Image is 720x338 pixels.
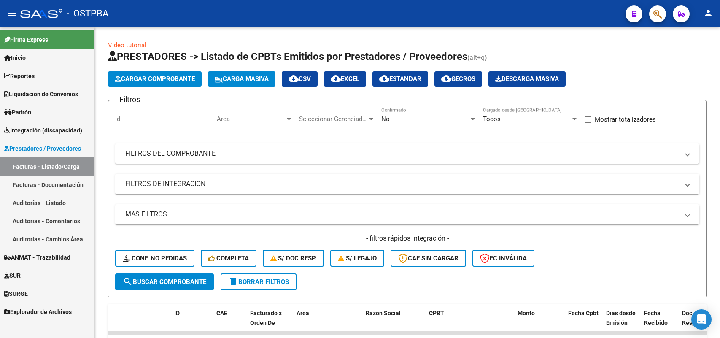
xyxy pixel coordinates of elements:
a: Video tutorial [108,41,146,49]
span: Area [217,115,285,123]
button: Conf. no pedidas [115,250,194,267]
span: Integración (discapacidad) [4,126,82,135]
div: Open Intercom Messenger [691,309,712,330]
span: ID [174,310,180,316]
span: Prestadores / Proveedores [4,144,81,153]
button: Gecros [434,71,482,87]
span: Todos [483,115,501,123]
span: Buscar Comprobante [123,278,206,286]
span: Descarga Masiva [495,75,559,83]
button: Cargar Comprobante [108,71,202,87]
mat-icon: cloud_download [379,73,389,84]
span: Liquidación de Convenios [4,89,78,99]
span: Facturado x Orden De [250,310,282,326]
mat-expansion-panel-header: MAS FILTROS [115,204,699,224]
span: Seleccionar Gerenciador [299,115,367,123]
mat-icon: person [703,8,713,18]
button: CSV [282,71,318,87]
app-download-masive: Descarga masiva de comprobantes (adjuntos) [488,71,566,87]
button: FC Inválida [472,250,534,267]
mat-expansion-panel-header: FILTROS DEL COMPROBANTE [115,143,699,164]
mat-icon: cloud_download [441,73,451,84]
span: Cargar Comprobante [115,75,195,83]
span: Mostrar totalizadores [595,114,656,124]
span: No [381,115,390,123]
span: Fecha Recibido [644,310,668,326]
span: S/ legajo [338,254,377,262]
span: Carga Masiva [215,75,269,83]
mat-icon: cloud_download [289,73,299,84]
span: Monto [518,310,535,316]
span: Padrón [4,108,31,117]
span: Doc Respaldatoria [682,310,720,326]
span: SUR [4,271,21,280]
button: Estandar [372,71,428,87]
span: CSV [289,75,311,83]
mat-panel-title: FILTROS DE INTEGRACION [125,179,679,189]
button: CAE SIN CARGAR [391,250,466,267]
span: CAE SIN CARGAR [398,254,458,262]
h4: - filtros rápidos Integración - [115,234,699,243]
button: Carga Masiva [208,71,275,87]
mat-icon: cloud_download [331,73,341,84]
span: CPBT [429,310,444,316]
button: S/ legajo [330,250,384,267]
span: Borrar Filtros [228,278,289,286]
mat-panel-title: FILTROS DEL COMPROBANTE [125,149,679,158]
button: Buscar Comprobante [115,273,214,290]
span: FC Inválida [480,254,527,262]
span: Estandar [379,75,421,83]
mat-expansion-panel-header: FILTROS DE INTEGRACION [115,174,699,194]
span: Inicio [4,53,26,62]
button: Descarga Masiva [488,71,566,87]
mat-icon: menu [7,8,17,18]
mat-icon: search [123,276,133,287]
span: Explorador de Archivos [4,307,72,316]
span: Completa [208,254,249,262]
span: Reportes [4,71,35,81]
button: EXCEL [324,71,366,87]
mat-icon: delete [228,276,238,287]
span: S/ Doc Resp. [270,254,317,262]
span: Razón Social [366,310,401,316]
span: CAE [216,310,227,316]
span: (alt+q) [467,54,487,62]
span: SURGE [4,289,28,298]
span: Gecros [441,75,475,83]
span: Area [297,310,309,316]
span: EXCEL [331,75,359,83]
span: - OSTPBA [67,4,108,23]
span: Firma Express [4,35,48,44]
span: PRESTADORES -> Listado de CPBTs Emitidos por Prestadores / Proveedores [108,51,467,62]
h3: Filtros [115,94,144,105]
span: Fecha Cpbt [568,310,599,316]
span: ANMAT - Trazabilidad [4,253,70,262]
button: S/ Doc Resp. [263,250,324,267]
button: Borrar Filtros [221,273,297,290]
button: Completa [201,250,256,267]
span: Conf. no pedidas [123,254,187,262]
span: Días desde Emisión [606,310,636,326]
mat-panel-title: MAS FILTROS [125,210,679,219]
